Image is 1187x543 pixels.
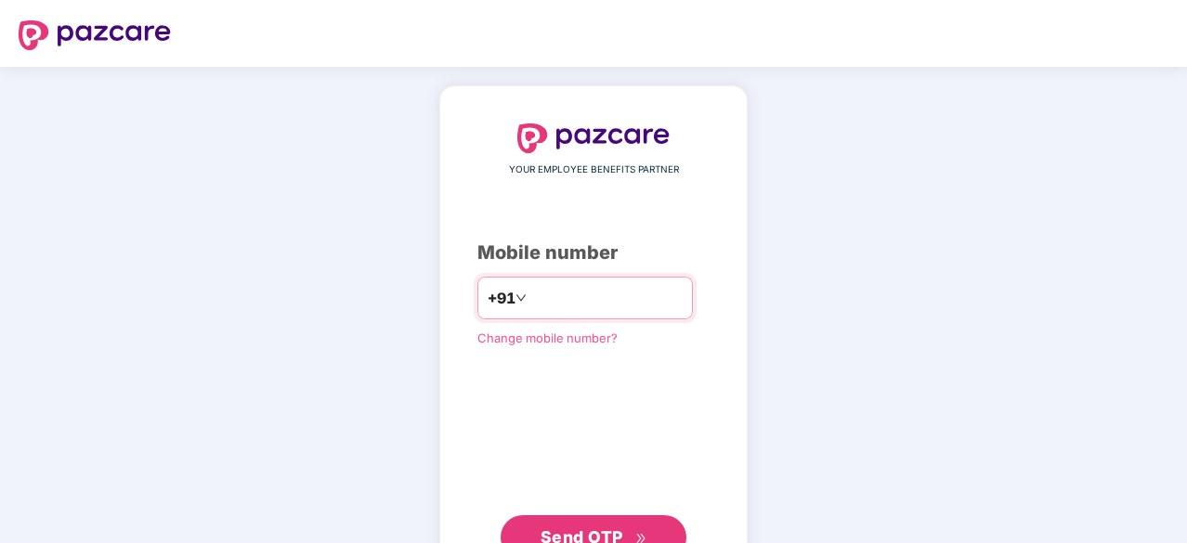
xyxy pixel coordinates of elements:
img: logo [517,123,670,153]
span: +91 [488,287,515,310]
a: Change mobile number? [477,330,618,345]
span: YOUR EMPLOYEE BENEFITS PARTNER [509,162,679,177]
div: Mobile number [477,239,710,267]
img: logo [19,20,171,50]
span: down [515,292,527,304]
